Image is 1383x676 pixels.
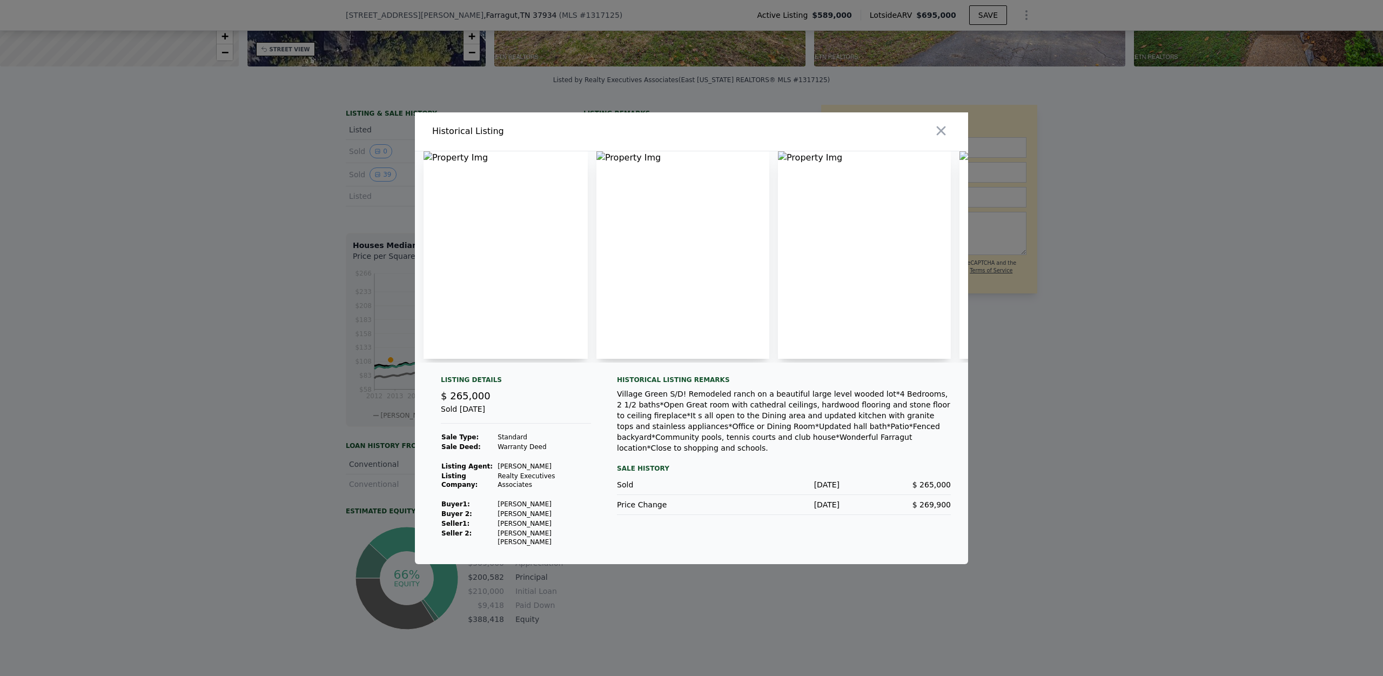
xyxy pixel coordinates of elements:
span: $ 265,000 [912,480,951,489]
td: [PERSON_NAME] [497,499,591,509]
strong: Listing Agent: [441,463,493,470]
td: [PERSON_NAME] [PERSON_NAME] [497,528,591,547]
strong: Seller 1 : [441,520,469,527]
strong: Listing Company: [441,472,478,488]
td: [PERSON_NAME] [497,519,591,528]
div: Sale History [617,462,951,475]
td: Realty Executives Associates [497,471,591,490]
img: Property Img [596,151,769,359]
strong: Seller 2: [441,530,472,537]
strong: Sale Type: [441,433,479,441]
div: Historical Listing remarks [617,376,951,384]
div: Sold [617,479,728,490]
td: [PERSON_NAME] [497,509,591,519]
span: $ 269,900 [912,500,951,509]
img: Property Img [778,151,951,359]
td: Warranty Deed [497,442,591,452]
div: Listing Details [441,376,591,389]
strong: Sale Deed: [441,443,481,451]
strong: Buyer 2: [441,510,472,518]
span: $ 265,000 [441,390,491,401]
td: [PERSON_NAME] [497,461,591,471]
img: Property Img [424,151,588,359]
div: [DATE] [728,499,840,510]
img: Property Img [959,151,1132,359]
td: Standard [497,432,591,442]
div: Historical Listing [432,125,687,138]
strong: Buyer 1 : [441,500,470,508]
div: Sold [DATE] [441,404,591,424]
div: Village Green S/D! Remodeled ranch on a beautiful large level wooded lot*4 Bedrooms, 2 1/2 baths*... [617,389,951,453]
div: [DATE] [728,479,840,490]
div: Price Change [617,499,728,510]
